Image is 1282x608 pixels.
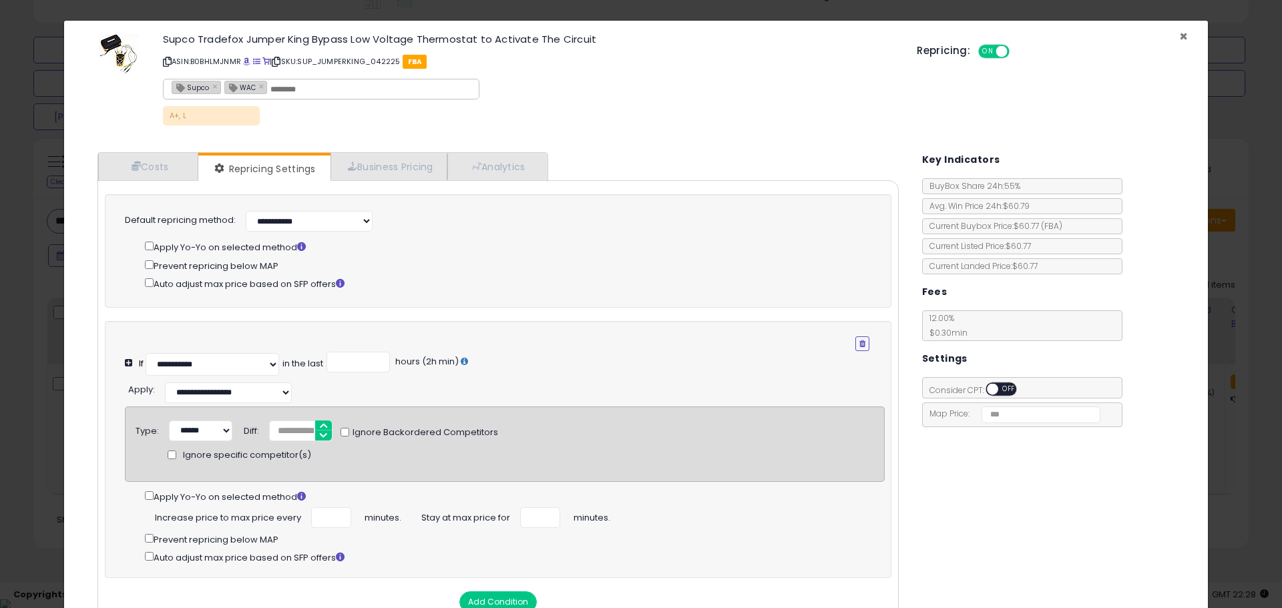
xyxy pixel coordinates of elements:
[183,449,311,462] span: Ignore specific competitor(s)
[923,327,968,338] span: $0.30 min
[923,180,1020,192] span: BuyBox Share 24h: 55%
[923,384,1034,396] span: Consider CPT:
[99,34,139,74] img: 41P2tnAeGdL._SL60_.jpg
[225,81,256,93] span: WAC
[155,507,301,525] span: Increase price to max price every
[145,239,869,254] div: Apply Yo-Yo on selected method
[922,151,1000,168] h5: Key Indicators
[1041,220,1062,232] span: ( FBA )
[574,507,610,525] span: minutes.
[262,56,270,67] a: Your listing only
[145,276,869,291] div: Auto adjust max price based on SFP offers
[145,549,884,565] div: Auto adjust max price based on SFP offers
[349,426,498,439] span: Ignore Backordered Competitors
[145,258,869,273] div: Prevent repricing below MAP
[403,55,427,69] span: FBA
[980,46,996,57] span: ON
[1008,46,1029,57] span: OFF
[163,34,897,44] h3: Supco Tradefox Jumper King Bypass Low Voltage Thermostat to Activate The Circuit
[128,379,155,396] div: :
[244,420,259,438] div: Diff:
[163,106,260,125] p: A+, L
[859,340,865,348] i: Remove Condition
[1179,27,1188,46] span: ×
[259,80,267,92] a: ×
[331,153,447,180] a: Business Pricing
[172,81,209,93] span: Supco
[125,214,236,227] label: Default repricing method:
[923,220,1062,232] span: Current Buybox Price:
[998,384,1020,395] span: OFF
[923,240,1031,252] span: Current Listed Price: $60.77
[923,200,1030,212] span: Avg. Win Price 24h: $60.79
[393,355,459,368] span: hours (2h min)
[923,260,1038,272] span: Current Landed Price: $60.77
[922,350,968,367] h5: Settings
[282,358,323,370] div: in the last
[253,56,260,67] a: All offer listings
[163,51,897,72] p: ASIN: B0BHLMJNMR | SKU: SUP_JUMPERKING_042225
[917,45,970,56] h5: Repricing:
[923,312,968,338] span: 12.00 %
[421,507,510,525] span: Stay at max price for
[145,531,884,547] div: Prevent repricing below MAP
[447,153,546,180] a: Analytics
[923,408,1101,419] span: Map Price:
[243,56,250,67] a: BuyBox page
[212,80,220,92] a: ×
[136,420,159,438] div: Type:
[365,507,401,525] span: minutes.
[922,284,947,300] h5: Fees
[1014,220,1062,232] span: $60.77
[98,153,198,180] a: Costs
[198,156,329,182] a: Repricing Settings
[128,383,153,396] span: Apply
[145,489,884,504] div: Apply Yo-Yo on selected method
